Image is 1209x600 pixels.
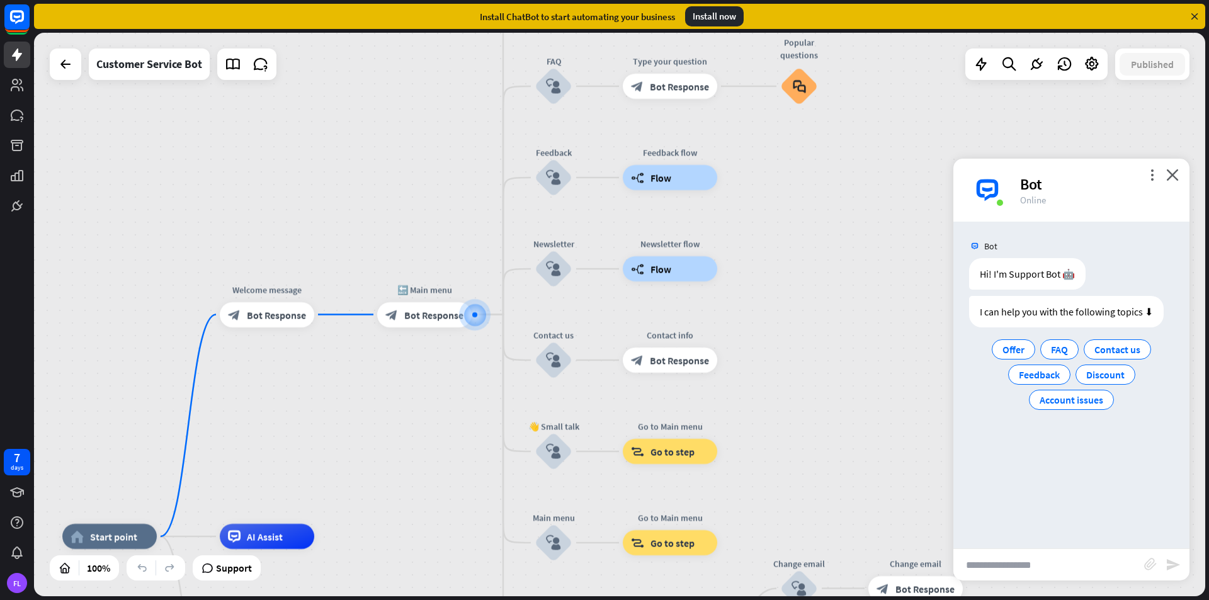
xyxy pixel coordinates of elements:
i: builder_tree [631,171,644,184]
span: Account issues [1040,393,1103,406]
div: Hi! I'm Support Bot 🤖 [969,258,1086,290]
i: home_2 [71,530,84,543]
a: 7 days [4,449,30,475]
i: block_user_input [546,79,561,94]
div: Contact us [516,329,591,341]
button: Published [1120,53,1185,76]
span: Bot Response [404,308,463,321]
i: block_goto [631,536,644,549]
span: Flow [650,171,671,184]
div: Newsletter [516,237,591,250]
span: Go to step [650,536,695,549]
div: days [11,463,23,472]
span: Feedback [1019,368,1060,381]
div: Bot [1020,174,1174,194]
div: Type your question [613,55,727,67]
i: close [1166,169,1179,181]
i: block_bot_response [385,308,398,321]
span: Support [216,558,252,578]
span: Bot Response [650,80,709,93]
div: Feedback [516,146,591,159]
span: Start point [90,530,137,543]
span: Discount [1086,368,1125,381]
div: Welcome message [210,283,324,296]
div: FL [7,573,27,593]
div: Newsletter flow [613,237,727,250]
div: Contact info [613,329,727,341]
div: Change email [761,557,837,570]
button: Open LiveChat chat widget [10,5,48,43]
span: Offer [1002,343,1025,356]
div: Online [1020,194,1174,206]
span: Bot Response [650,354,709,366]
span: Contact us [1094,343,1140,356]
i: more_vert [1146,169,1158,181]
span: FAQ [1051,343,1068,356]
i: block_user_input [792,581,807,596]
span: Bot [984,241,997,252]
div: Go to Main menu [613,420,727,433]
div: Feedback flow [613,146,727,159]
div: 👋 Small talk [516,420,591,433]
i: block_bot_response [228,308,241,321]
i: block_user_input [546,353,561,368]
span: Go to step [650,445,695,458]
i: block_user_input [546,444,561,459]
div: 🔙 Main menu [368,283,481,296]
div: Go to Main menu [613,511,727,524]
div: Customer Service Bot [96,48,202,80]
i: block_bot_response [631,354,644,366]
div: I can help you with the following topics ⬇ [969,296,1164,327]
i: block_user_input [546,170,561,185]
div: Change email [859,557,972,570]
div: Main menu [516,511,591,524]
i: block_bot_response [877,582,889,595]
span: Bot Response [247,308,306,321]
i: block_attachment [1144,558,1157,570]
i: block_user_input [546,535,561,550]
div: Popular questions [771,36,827,61]
i: send [1166,557,1181,572]
i: block_goto [631,445,644,458]
i: block_user_input [546,261,561,276]
div: Install ChatBot to start automating your business [480,11,675,23]
i: builder_tree [631,263,644,275]
div: Install now [685,6,744,26]
div: 100% [83,558,114,578]
div: FAQ [516,55,591,67]
i: block_faq [793,79,806,93]
span: AI Assist [247,530,283,543]
div: 7 [14,452,20,463]
span: Bot Response [895,582,955,595]
i: block_bot_response [631,80,644,93]
span: Flow [650,263,671,275]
